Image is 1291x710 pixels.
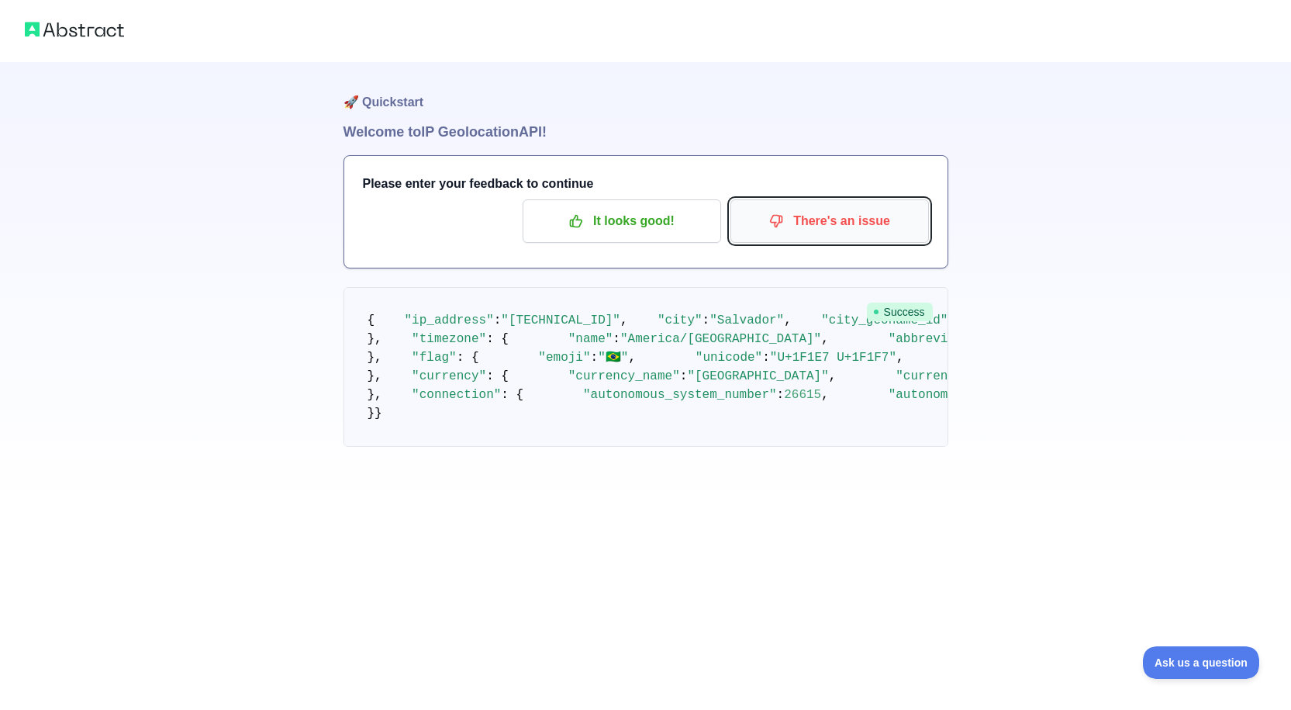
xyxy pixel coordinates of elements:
button: There's an issue [730,199,929,243]
span: : [702,313,710,327]
span: "unicode" [696,351,762,365]
span: "currency_code" [896,369,1007,383]
span: "[TECHNICAL_ID]" [501,313,620,327]
button: It looks good! [523,199,721,243]
span: "abbreviation" [889,332,992,346]
span: , [628,351,636,365]
span: : [591,351,599,365]
span: , [784,313,792,327]
h1: Welcome to IP Geolocation API! [343,121,948,143]
span: { [368,313,375,327]
span: , [821,388,829,402]
span: "city_geoname_id" [821,313,948,327]
span: , [829,369,837,383]
span: "autonomous_system_number" [583,388,777,402]
span: "🇧🇷" [598,351,628,365]
span: "currency_name" [568,369,680,383]
span: "flag" [412,351,457,365]
span: : [777,388,785,402]
span: "city" [658,313,702,327]
span: "ip_address" [405,313,494,327]
span: : [613,332,620,346]
span: "timezone" [412,332,486,346]
span: "currency" [412,369,486,383]
span: "[GEOGRAPHIC_DATA]" [687,369,828,383]
iframe: Toggle Customer Support [1143,646,1260,679]
p: It looks good! [534,208,709,234]
span: : { [486,369,509,383]
span: , [620,313,628,327]
span: "U+1F1E7 U+1F1F7" [770,351,896,365]
span: "Salvador" [709,313,784,327]
span: : { [486,332,509,346]
h3: Please enter your feedback to continue [363,175,929,193]
span: "America/[GEOGRAPHIC_DATA]" [620,332,821,346]
span: 26615 [784,388,821,402]
h1: 🚀 Quickstart [343,62,948,121]
span: : [762,351,770,365]
p: There's an issue [742,208,917,234]
span: "autonomous_system_organization" [889,388,1127,402]
img: Abstract logo [25,19,124,40]
span: , [821,332,829,346]
span: : [680,369,688,383]
span: : { [501,388,523,402]
span: , [896,351,904,365]
span: "name" [568,332,613,346]
span: : { [457,351,479,365]
span: "connection" [412,388,501,402]
span: Success [867,303,933,321]
span: "emoji" [538,351,590,365]
span: : [494,313,502,327]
